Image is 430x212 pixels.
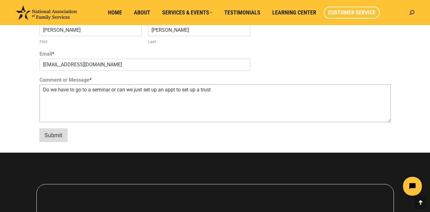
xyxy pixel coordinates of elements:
[272,9,316,16] span: Learning Center
[162,9,212,16] span: Services & Events
[40,39,142,45] label: First
[16,5,77,20] img: National Association of Family Services
[40,128,67,142] button: Submit
[134,9,150,16] span: About
[40,51,391,57] label: Email
[130,7,155,19] a: About
[328,9,375,16] span: Customer Service
[268,7,321,19] a: Learning Center
[324,7,380,19] a: Customer Service
[319,171,427,201] iframe: Tidio Chat
[104,7,126,19] a: Home
[220,7,265,19] a: Testimonials
[108,9,122,16] span: Home
[224,9,260,16] span: Testimonials
[148,39,250,45] label: Last
[40,77,391,84] label: Comment or Message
